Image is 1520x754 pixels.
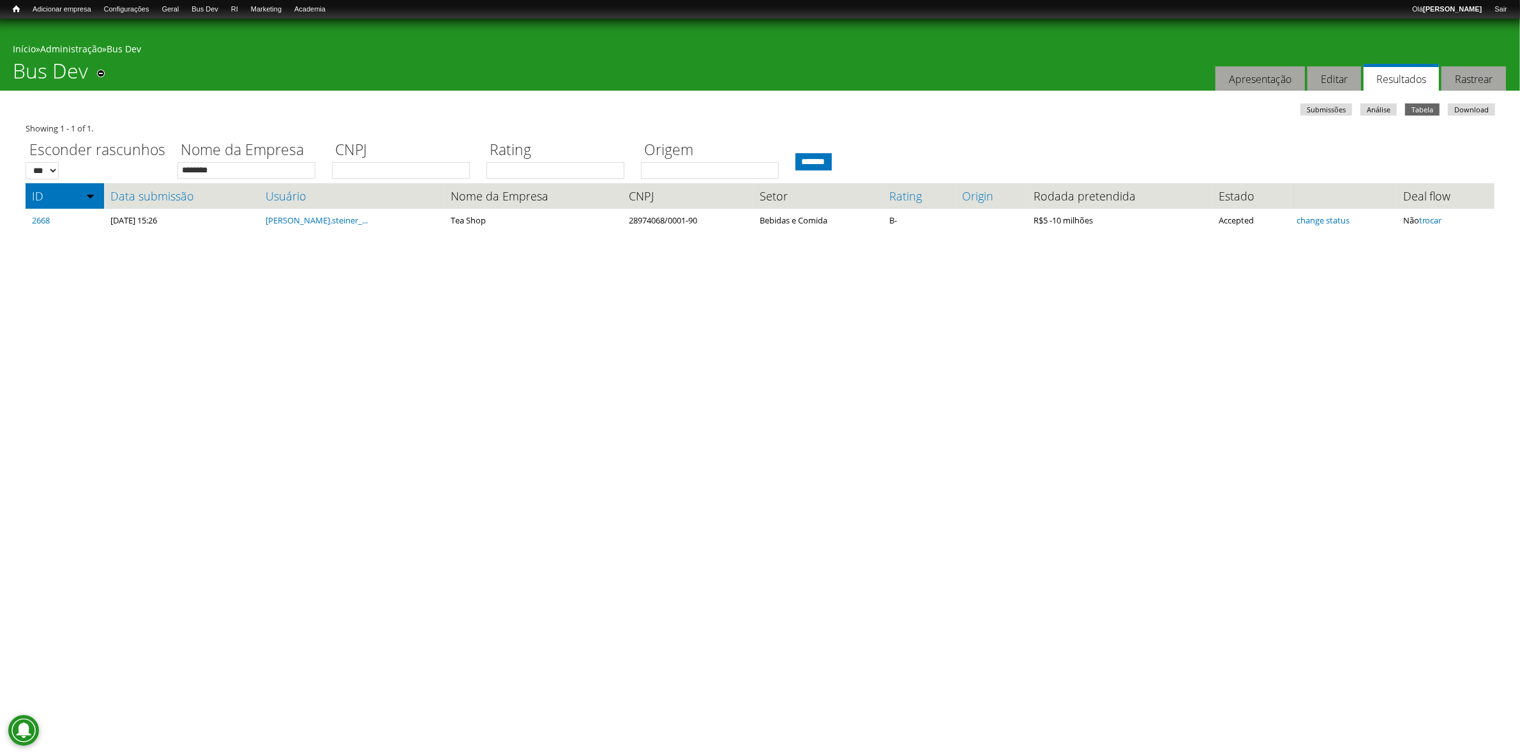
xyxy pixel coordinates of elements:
[13,43,36,55] a: Início
[1027,209,1212,232] td: R$5 -10 milhões
[444,209,622,232] td: Tea Shop
[6,3,26,15] a: Início
[32,190,98,202] a: ID
[245,3,288,16] a: Marketing
[86,192,94,200] img: ordem crescente
[26,122,1494,135] div: Showing 1 - 1 of 1.
[1448,103,1495,116] a: Download
[1441,66,1506,91] a: Rastrear
[110,190,253,202] a: Data submissão
[889,190,949,202] a: Rating
[1212,183,1291,209] th: Estado
[1212,209,1291,232] td: Accepted
[486,139,633,162] label: Rating
[104,209,259,232] td: [DATE] 15:26
[177,139,324,162] label: Nome da Empresa
[1488,3,1514,16] a: Sair
[1364,64,1439,91] a: Resultados
[225,3,245,16] a: RI
[332,139,478,162] label: CNPJ
[288,3,332,16] a: Academia
[622,209,753,232] td: 28974068/0001-90
[1300,103,1352,116] a: Submissões
[13,43,1507,59] div: » »
[266,190,438,202] a: Usuário
[641,139,787,162] label: Origem
[13,4,20,13] span: Início
[1419,215,1442,226] a: trocar
[1297,215,1350,226] a: change status
[1360,103,1397,116] a: Análise
[98,3,156,16] a: Configurações
[32,215,50,226] a: 2668
[1027,183,1212,209] th: Rodada pretendida
[13,59,88,91] h1: Bus Dev
[266,215,368,226] a: [PERSON_NAME].steiner_...
[26,139,169,162] label: Esconder rascunhos
[753,183,883,209] th: Setor
[1405,103,1440,116] a: Tabela
[963,190,1021,202] a: Origin
[40,43,102,55] a: Administração
[883,209,956,232] td: B-
[1397,209,1494,232] td: Não
[107,43,141,55] a: Bus Dev
[1215,66,1305,91] a: Apresentação
[1406,3,1488,16] a: Olá[PERSON_NAME]
[1307,66,1361,91] a: Editar
[26,3,98,16] a: Adicionar empresa
[622,183,753,209] th: CNPJ
[155,3,185,16] a: Geral
[1423,5,1482,13] strong: [PERSON_NAME]
[444,183,622,209] th: Nome da Empresa
[185,3,225,16] a: Bus Dev
[1397,183,1494,209] th: Deal flow
[753,209,883,232] td: Bebidas e Comida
